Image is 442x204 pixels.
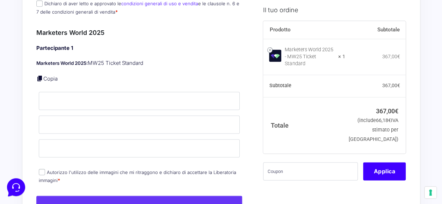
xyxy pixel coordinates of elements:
span: € [397,83,400,89]
bdi: 367,00 [382,54,400,59]
span: € [388,118,391,124]
a: Copia [43,75,58,82]
iframe: Customerly Messenger Launcher [6,177,27,198]
p: MW25 Ticket Standard [36,59,242,67]
a: Copia i dettagli dell'acquirente [36,75,43,82]
th: Prodotto [263,21,345,39]
img: dark [11,39,25,53]
button: Applica [363,162,406,180]
span: Trova una risposta [11,86,55,92]
strong: × 1 [338,53,345,60]
input: Autorizzo l'utilizzo delle immagini che mi ritraggono e dichiaro di accettare la Liberatoria imma... [39,169,45,175]
th: Subtotale [345,21,406,39]
input: Coupon [263,162,358,180]
p: Home [21,150,33,156]
span: € [395,107,398,115]
a: condizioni generali di uso e vendita [121,1,198,6]
input: Cerca un articolo... [16,101,114,108]
input: Dichiaro di aver letto e approvato lecondizioni generali di uso e venditae le clausole n. 6 e 7 d... [36,0,43,7]
th: Subtotale [263,75,345,97]
small: (include IVA stimato per [GEOGRAPHIC_DATA]) [349,118,398,143]
p: Aiuto [108,150,118,156]
th: Totale [263,97,345,153]
a: Apri Centro Assistenza [74,86,129,92]
button: Le tue preferenze relative al consenso per le tecnologie di tracciamento [425,187,436,198]
label: Dichiaro di aver letto e approvato le e le clausole n. 6 e 7 delle condizioni generali di vendita [36,1,239,14]
h3: Marketers World 2025 [36,28,242,37]
button: Home [6,140,49,156]
button: Aiuto [91,140,134,156]
img: Marketers World 2025 - MW25 Ticket Standard [269,50,281,62]
bdi: 367,00 [382,83,400,89]
span: € [397,54,400,59]
p: Messaggi [60,150,79,156]
span: Le tue conversazioni [11,28,59,33]
span: Inizia una conversazione [45,63,103,68]
button: Messaggi [49,140,92,156]
div: Marketers World 2025 - MW25 Ticket Standard [285,46,334,67]
h4: Partecipante 1 [36,44,242,52]
img: dark [34,39,48,53]
button: Inizia una conversazione [11,59,129,73]
span: 66,18 [376,118,391,124]
strong: Marketers World 2025: [36,60,88,66]
bdi: 367,00 [376,107,398,115]
h2: Ciao da Marketers 👋 [6,6,117,17]
img: dark [22,39,36,53]
h3: Il tuo ordine [263,5,406,15]
label: Autorizzo l'utilizzo delle immagini che mi ritraggono e dichiaro di accettare la Liberatoria imma... [39,169,236,183]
